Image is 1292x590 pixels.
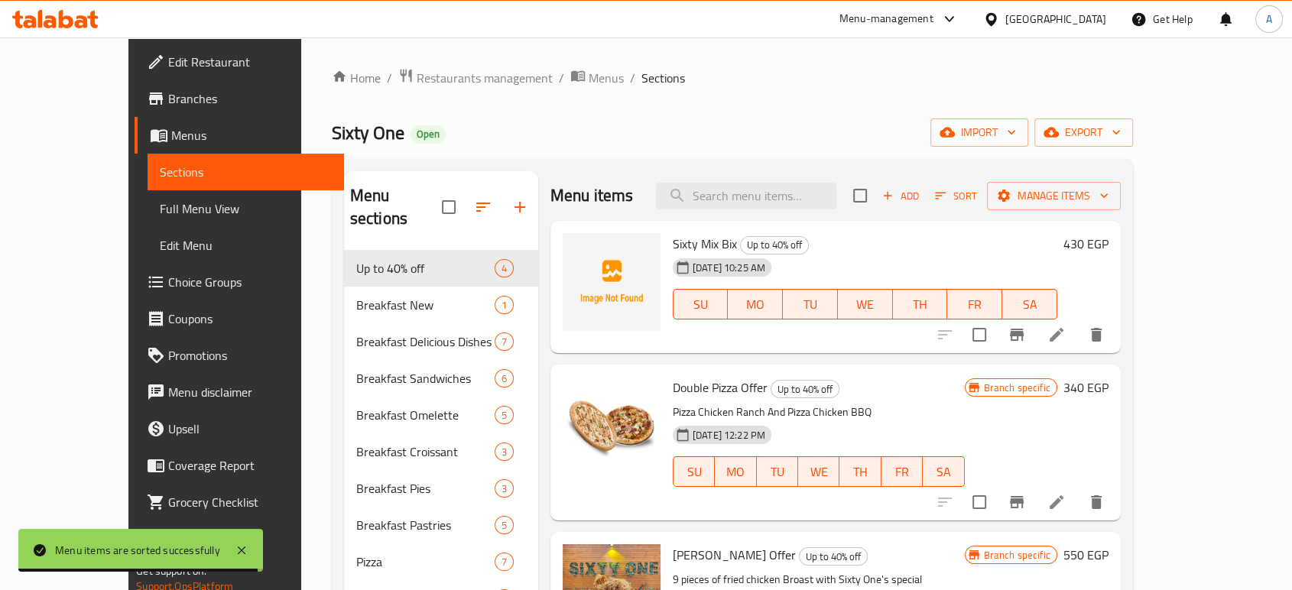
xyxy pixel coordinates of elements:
span: Breakfast Pies [356,479,495,498]
span: [DATE] 10:25 AM [687,261,771,275]
span: 3 [495,481,513,496]
button: Branch-specific-item [998,316,1035,353]
button: MO [728,289,783,319]
span: 7 [495,335,513,349]
li: / [559,69,564,87]
a: Grocery Checklist [135,484,344,520]
a: Sections [148,154,344,190]
span: Coverage Report [168,456,332,475]
a: Edit menu item [1047,493,1066,511]
span: Coupons [168,310,332,328]
span: Breakfast Omelette [356,406,495,424]
div: Up to 40% off [740,236,809,254]
div: Breakfast Pastries5 [344,507,538,543]
a: Coverage Report [135,447,344,484]
button: delete [1078,316,1115,353]
span: Select section [844,180,876,212]
li: / [387,69,392,87]
button: Add section [502,189,538,225]
button: SU [673,456,715,487]
button: WE [798,456,839,487]
span: SU [680,293,722,316]
span: TU [763,461,792,483]
span: Up to 40% off [771,381,839,398]
button: SA [1002,289,1057,319]
span: Breakfast Croissant [356,443,495,461]
div: items [495,516,514,534]
div: Menu-management [839,10,933,28]
span: Double Pizza Offer [673,376,768,399]
a: Edit menu item [1047,326,1066,344]
div: items [495,332,514,351]
span: SA [929,461,958,483]
div: Breakfast Sandwiches6 [344,360,538,397]
span: Branches [168,89,332,108]
a: Restaurants management [398,68,553,88]
div: Breakfast Pies3 [344,470,538,507]
span: Select to update [963,486,995,518]
div: items [495,553,514,571]
button: MO [715,456,756,487]
button: SA [923,456,964,487]
span: [DATE] 12:22 PM [687,428,771,443]
a: Home [332,69,381,87]
span: SU [680,461,709,483]
span: Full Menu View [160,199,332,218]
span: Grocery Checklist [168,493,332,511]
button: TU [783,289,838,319]
span: MO [734,293,777,316]
a: Full Menu View [148,190,344,227]
div: items [495,406,514,424]
span: Branch specific [978,381,1057,395]
a: Edit Menu [148,227,344,264]
span: Open [411,128,446,141]
nav: breadcrumb [332,68,1133,88]
span: Add [880,187,921,205]
div: items [495,259,514,277]
span: TH [846,461,875,483]
a: Edit Restaurant [135,44,344,80]
span: Sixty Mix Bix [673,232,737,255]
span: Breakfast Pastries [356,516,495,534]
a: Choice Groups [135,264,344,300]
span: Breakfast New [356,296,495,314]
span: Upsell [168,420,332,438]
span: Sort sections [465,189,502,225]
a: Branches [135,80,344,117]
span: Sort items [925,184,987,208]
div: Up to 40% off [356,259,495,277]
span: TU [789,293,832,316]
a: Menus [570,68,624,88]
div: Up to 40% off [771,380,839,398]
h6: 430 EGP [1063,233,1109,254]
button: Manage items [987,182,1121,210]
a: Menu disclaimer [135,374,344,410]
span: Sections [641,69,685,87]
span: TH [899,293,942,316]
span: Up to 40% off [800,548,867,566]
button: export [1034,118,1133,147]
button: TH [839,456,881,487]
a: Coupons [135,300,344,337]
button: FR [947,289,1002,319]
img: Sixty Mix Bix [563,233,661,331]
h2: Menu items [550,184,634,207]
button: TH [893,289,948,319]
span: export [1047,123,1121,142]
div: items [495,443,514,461]
span: import [943,123,1016,142]
span: FR [953,293,996,316]
div: Open [411,125,446,144]
span: Menus [171,126,332,144]
span: Edit Restaurant [168,53,332,71]
div: Breakfast Delicious Dishes7 [344,323,538,360]
img: Double Pizza Offer [563,377,661,475]
a: Menus [135,117,344,154]
button: delete [1078,484,1115,520]
span: WE [844,293,887,316]
div: Menu items are sorted successfully [55,542,220,559]
div: Breakfast Croissant3 [344,433,538,470]
input: search [656,183,836,209]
